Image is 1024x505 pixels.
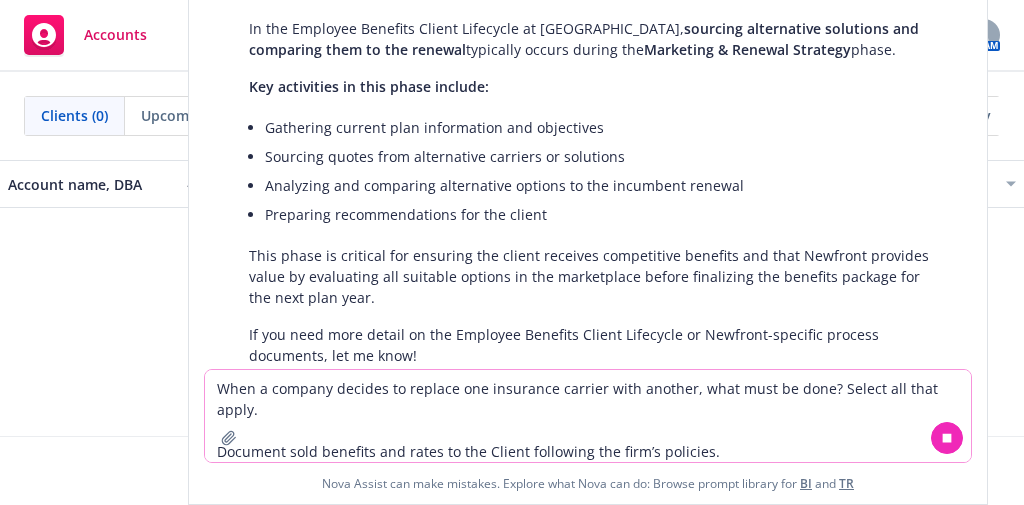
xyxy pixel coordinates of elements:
span: Upcoming renewals (0) [141,105,295,126]
li: Sourcing quotes from alternative carriers or solutions [265,142,943,171]
p: In the Employee Benefits Client Lifecycle at [GEOGRAPHIC_DATA], typically occurs during the phase. [249,18,943,60]
a: Accounts [16,7,155,63]
div: Account name, DBA [8,174,175,195]
span: Nova Assist can make mistakes. Explore what Nova can do: Browse prompt library for and [322,463,854,504]
span: Marketing & Renewal Strategy [644,40,851,59]
p: If you need more detail on the Employee Benefits Client Lifecycle or Newfront-specific process do... [249,324,943,366]
span: Key activities in this phase include: [249,77,489,96]
li: Preparing recommendations for the client [265,200,943,229]
span: Clients (0) [41,105,108,126]
li: Gathering current plan information and objectives [265,113,943,142]
li: Analyzing and comparing alternative options to the incumbent renewal [265,171,943,200]
a: TR [839,475,854,492]
a: BI [800,475,812,492]
span: Accounts [84,27,147,43]
p: This phase is critical for ensuring the client receives competitive benefits and that Newfront pr... [249,245,943,308]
